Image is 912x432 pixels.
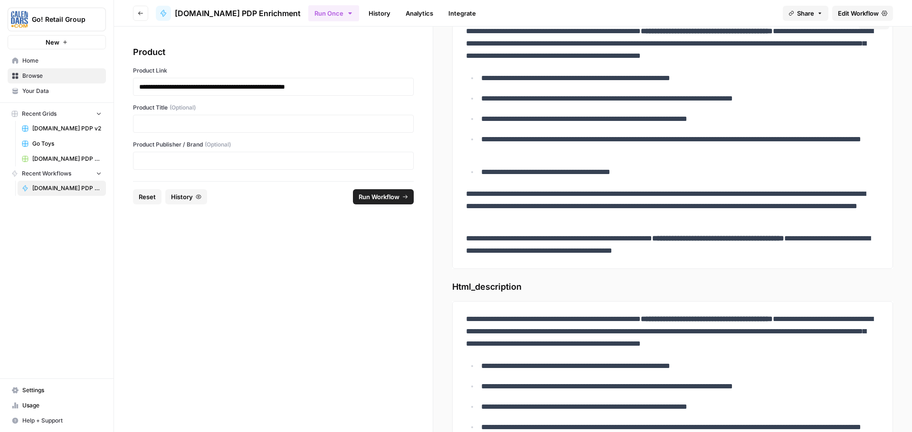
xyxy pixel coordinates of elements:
a: [DOMAIN_NAME] PDP Enrichment Grid [18,151,106,166]
span: Help + Support [22,416,102,425]
span: New [46,37,59,47]
span: Go Toys [32,139,102,148]
span: Usage [22,401,102,410]
span: [DOMAIN_NAME] PDP Enrichment [175,8,301,19]
img: Go! Retail Group Logo [11,11,28,28]
label: Product Title [133,103,414,112]
span: Your Data [22,87,102,95]
span: [DOMAIN_NAME] PDP Enrichment Grid [32,155,102,163]
span: Home [22,56,102,65]
span: Html_description [452,280,893,294]
label: Product Link [133,66,414,75]
a: Browse [8,68,106,83]
span: Go! Retail Group [32,15,89,24]
span: Edit Workflow [838,9,879,18]
span: Share [797,9,814,18]
a: [DOMAIN_NAME] PDP Enrichment [18,181,106,196]
span: Recent Grids [22,110,57,118]
span: [DOMAIN_NAME] PDP Enrichment [32,184,102,193]
a: Home [8,53,106,68]
button: Help + Support [8,413,106,428]
a: Settings [8,383,106,398]
a: Integrate [443,6,482,21]
span: [DOMAIN_NAME] PDP v2 [32,124,102,133]
button: Recent Workflows [8,166,106,181]
button: Workspace: Go! Retail Group [8,8,106,31]
a: Usage [8,398,106,413]
span: Settings [22,386,102,395]
div: Product [133,46,414,59]
span: History [171,192,193,202]
span: Recent Workflows [22,169,71,178]
span: (Optional) [170,103,196,112]
button: Run Once [308,5,359,21]
span: (Optional) [205,140,231,149]
a: Go Toys [18,136,106,151]
button: Share [783,6,828,21]
span: Browse [22,72,102,80]
a: History [363,6,396,21]
button: History [165,189,207,204]
button: Run Workflow [353,189,414,204]
a: Analytics [400,6,439,21]
button: New [8,35,106,49]
button: Reset [133,189,161,204]
a: [DOMAIN_NAME] PDP v2 [18,121,106,136]
label: Product Publisher / Brand [133,140,414,149]
a: [DOMAIN_NAME] PDP Enrichment [156,6,301,21]
button: Recent Grids [8,107,106,121]
a: Edit Workflow [832,6,893,21]
span: Reset [139,192,156,202]
span: Run Workflow [359,192,399,202]
a: Your Data [8,83,106,99]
